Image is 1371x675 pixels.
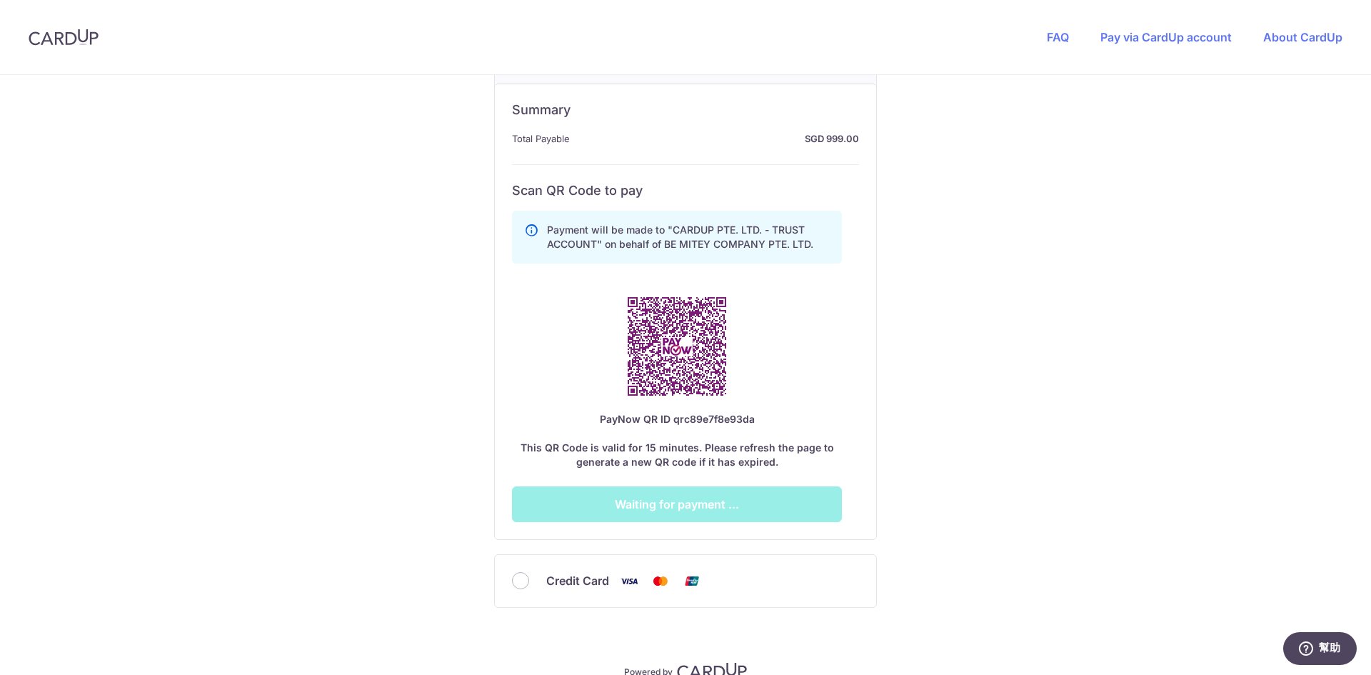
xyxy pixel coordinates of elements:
a: Pay via CardUp account [1100,30,1232,44]
a: About CardUp [1263,30,1342,44]
img: PayNow QR Code [611,281,743,412]
strong: SGD 999.00 [576,130,859,147]
img: Visa [615,572,643,590]
span: qrc89e7f8e93da [673,413,755,425]
span: Total Payable [512,130,570,147]
div: This QR Code is valid for 15 minutes. Please refresh the page to generate a new QR code if it has... [512,412,842,469]
h6: Summary [512,101,859,119]
iframe: 開啟您可用於找到更多資訊的 Widget [1282,632,1357,668]
img: Mastercard [646,572,675,590]
p: Payment will be made to "CARDUP PTE. LTD. - TRUST ACCOUNT" on behalf of BE MITEY COMPANY PTE. LTD. [547,223,830,251]
span: PayNow QR ID [600,413,671,425]
div: Credit Card Visa Mastercard Union Pay [512,572,859,590]
span: Credit Card [546,572,609,589]
img: Union Pay [678,572,706,590]
img: CardUp [29,29,99,46]
h6: Scan QR Code to pay [512,182,859,199]
a: FAQ [1047,30,1069,44]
